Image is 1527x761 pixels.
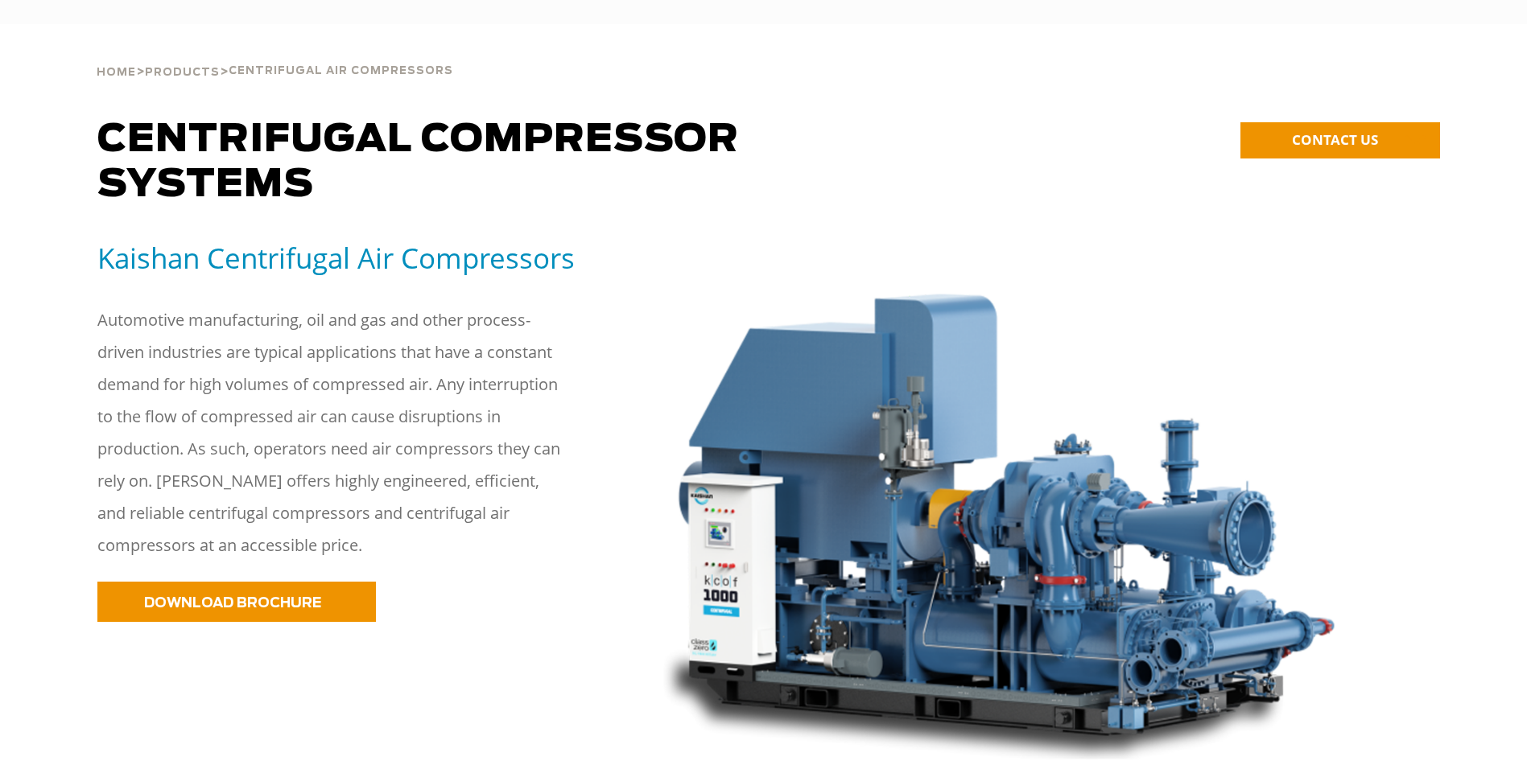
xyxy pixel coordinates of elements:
span: Products [145,68,220,78]
span: DOWNLOAD BROCHURE [144,596,321,610]
span: Centrifugal Compressor Systems [97,121,739,204]
span: Home [97,68,136,78]
span: CONTACT US [1292,130,1378,149]
p: Automotive manufacturing, oil and gas and other process-driven industries are typical application... [97,304,564,561]
h5: Kaishan Centrifugal Air Compressors [97,240,619,276]
a: DOWNLOAD BROCHURE [97,582,376,622]
a: Products [145,64,220,79]
span: Centrifugal Air Compressors [229,66,453,76]
a: CONTACT US [1240,122,1440,158]
a: Home [97,64,136,79]
div: > > [97,24,453,85]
